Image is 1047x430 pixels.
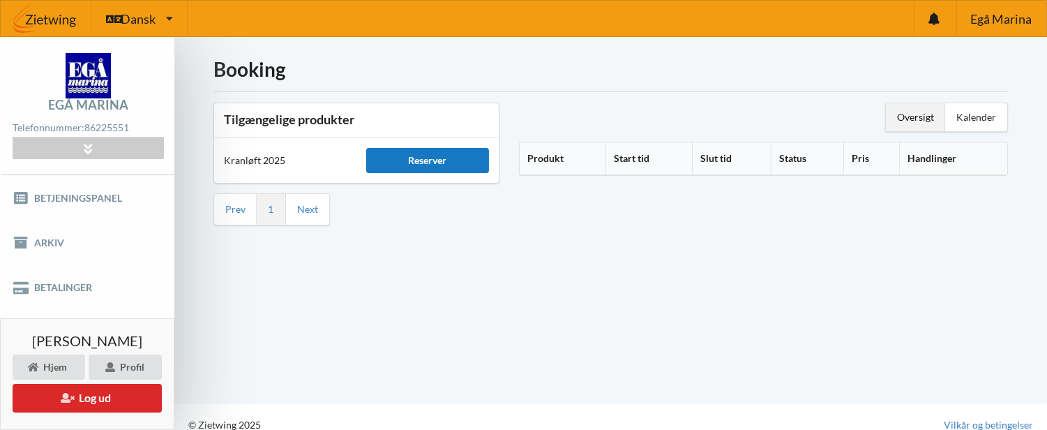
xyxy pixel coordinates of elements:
[605,142,692,175] th: Start tid
[268,203,273,216] a: 1
[945,103,1007,131] div: Kalender
[121,13,156,25] span: Dansk
[13,355,85,380] div: Hjem
[213,57,1008,82] h1: Booking
[225,203,246,216] a: Prev
[886,103,945,131] div: Oversigt
[66,53,111,98] img: logo
[48,98,128,111] div: Egå Marina
[13,384,162,413] button: Log ud
[84,121,129,133] strong: 86225551
[13,119,163,138] div: Telefonnummer:
[520,142,606,175] th: Produkt
[970,13,1032,25] span: Egå Marina
[692,142,771,175] th: Slut tid
[843,142,899,175] th: Pris
[214,144,356,177] div: Kranløft 2025
[32,334,142,348] span: [PERSON_NAME]
[771,142,843,175] th: Status
[224,112,489,128] h3: Tilgængelige produkter
[899,142,1007,175] th: Handlinger
[89,355,162,380] div: Profil
[366,148,489,173] div: Reserver
[297,203,318,216] a: Next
